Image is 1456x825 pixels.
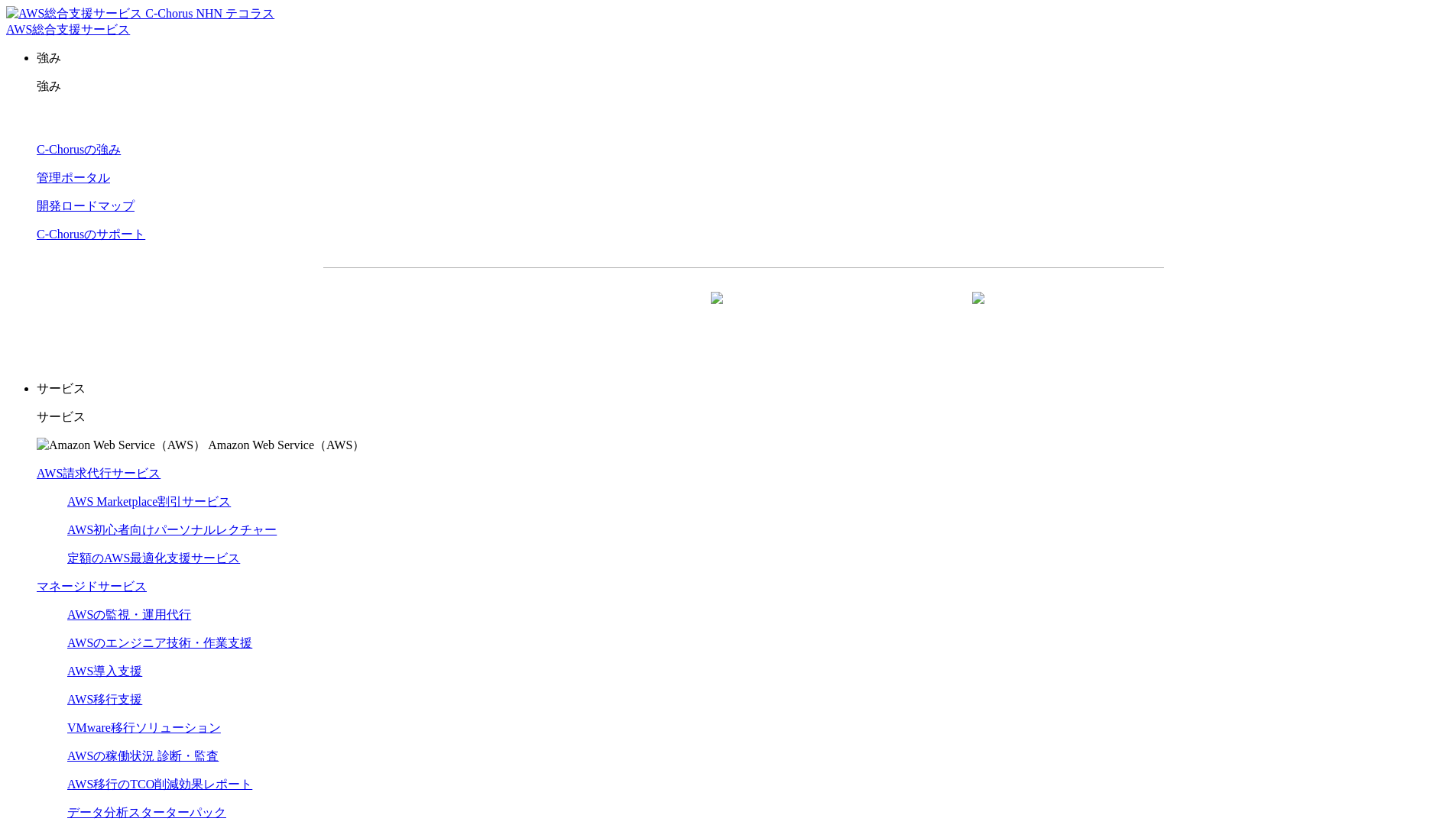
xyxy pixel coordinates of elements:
img: AWS総合支援サービス C-Chorus [6,6,193,22]
a: VMware移行ソリューション [67,721,221,734]
p: 強み [37,79,1450,95]
a: AWS初心者向けパーソナルレクチャー [67,523,277,536]
img: 矢印 [711,292,723,332]
p: 強み [37,50,1450,66]
a: マネージドサービス [37,580,147,593]
a: AWS総合支援サービス C-Chorus NHN テコラスAWS総合支援サービス [6,7,274,36]
img: Amazon Web Service（AWS） [37,438,206,454]
a: データ分析スターターパック [67,806,226,819]
a: AWSの監視・運用代行 [67,608,191,621]
a: AWS導入支援 [67,665,142,678]
a: AWS移行支援 [67,693,142,706]
p: サービス [37,381,1450,397]
a: AWSのエンジニア技術・作業支援 [67,636,252,649]
a: AWS請求代行サービス [37,467,161,480]
a: AWS移行のTCO削減効果レポート [67,778,252,791]
a: 開発ロードマップ [37,199,135,212]
a: AWSの稼働状況 診断・監査 [67,749,219,762]
span: Amazon Web Service（AWS） [208,438,365,451]
p: サービス [37,409,1450,425]
a: C-Chorusのサポート [37,228,145,241]
a: 管理ポータル [37,171,110,184]
a: 資料を請求する [490,293,736,331]
a: 定額のAWS最適化支援サービス [67,552,240,565]
a: C-Chorusの強み [37,143,121,156]
img: 矢印 [972,292,984,332]
a: AWS Marketplace割引サービス [67,495,231,508]
a: まずは相談する [751,293,997,331]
